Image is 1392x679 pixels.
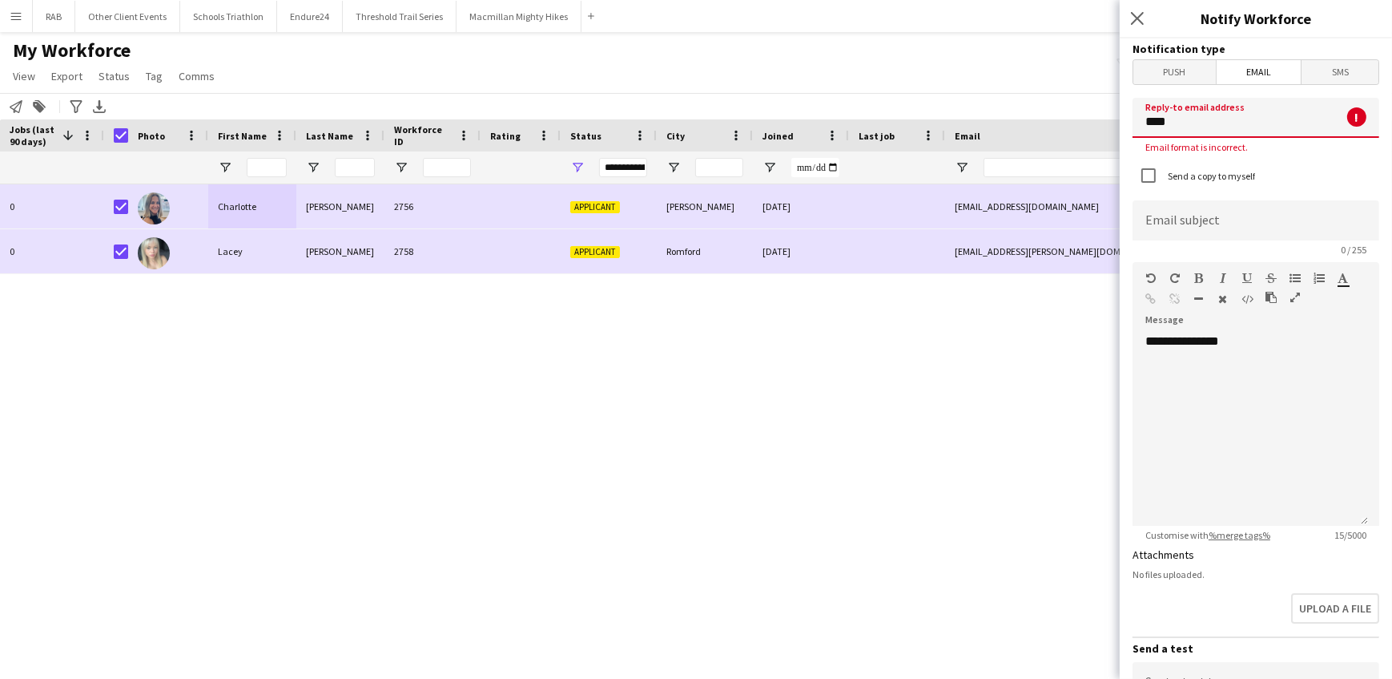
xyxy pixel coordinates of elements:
[139,66,169,87] a: Tag
[1241,293,1253,305] button: HTML Code
[695,158,743,177] input: City Filter Input
[753,184,849,228] div: [DATE]
[90,97,109,116] app-action-btn: Export XLSX
[1133,568,1379,580] div: No files uploaded.
[1301,60,1378,84] span: SMS
[1133,141,1261,153] span: Email format is incorrect.
[1133,60,1216,84] span: Push
[1217,60,1301,84] span: Email
[138,192,170,224] img: Charlotte Rodgers
[6,97,26,116] app-action-btn: Notify workforce
[666,160,681,175] button: Open Filter Menu
[306,160,320,175] button: Open Filter Menu
[762,160,777,175] button: Open Filter Menu
[570,201,620,213] span: Applicant
[1217,293,1229,305] button: Clear Formatting
[1145,272,1157,285] button: Undo
[296,229,384,273] div: [PERSON_NAME]
[1133,548,1194,562] label: Attachments
[208,184,296,228] div: Charlotte
[277,1,343,32] button: Endure24
[657,229,753,273] div: Romford
[955,160,969,175] button: Open Filter Menu
[296,184,384,228] div: [PERSON_NAME]
[570,246,620,258] span: Applicant
[1322,529,1379,541] span: 15 / 5000
[1133,641,1379,656] h3: Send a test
[6,66,42,87] a: View
[208,229,296,273] div: Lacey
[99,69,130,83] span: Status
[10,123,56,148] span: Jobs (last 90 days)
[1193,272,1205,285] button: Bold
[66,97,86,116] app-action-btn: Advanced filters
[1314,272,1325,285] button: Ordered List
[138,130,165,142] span: Photo
[423,158,471,177] input: Workforce ID Filter Input
[1328,244,1379,256] span: 0 / 255
[457,1,581,32] button: Macmillan Mighty Hikes
[138,237,170,269] img: Lacey Vickery
[1265,291,1277,304] button: Paste as plain text
[384,184,481,228] div: 2756
[1120,8,1392,29] h3: Notify Workforce
[1265,272,1277,285] button: Strikethrough
[1133,529,1283,541] span: Customise with
[753,229,849,273] div: [DATE]
[180,1,277,32] button: Schools Triathlon
[1133,42,1379,56] h3: Notification type
[13,69,35,83] span: View
[51,69,82,83] span: Export
[1193,293,1205,305] button: Horizontal Line
[1217,272,1229,285] button: Italic
[179,69,215,83] span: Comms
[343,1,457,32] button: Threshold Trail Series
[1338,272,1349,285] button: Text Color
[570,130,601,142] span: Status
[306,130,353,142] span: Last Name
[218,130,267,142] span: First Name
[172,66,221,87] a: Comms
[984,158,1256,177] input: Email Filter Input
[394,123,452,148] span: Workforce ID
[955,130,980,142] span: Email
[335,158,375,177] input: Last Name Filter Input
[218,160,232,175] button: Open Filter Menu
[1169,272,1181,285] button: Redo
[945,229,1265,273] div: [EMAIL_ADDRESS][PERSON_NAME][DOMAIN_NAME]
[1165,170,1255,182] label: Send a copy to myself
[945,184,1265,228] div: [EMAIL_ADDRESS][DOMAIN_NAME]
[247,158,287,177] input: First Name Filter Input
[13,38,131,63] span: My Workforce
[394,160,408,175] button: Open Filter Menu
[859,130,895,142] span: Last job
[92,66,136,87] a: Status
[490,130,521,142] span: Rating
[762,130,794,142] span: Joined
[570,160,585,175] button: Open Filter Menu
[1289,291,1301,304] button: Fullscreen
[1209,529,1270,541] a: %merge tags%
[30,97,49,116] app-action-btn: Add to tag
[666,130,685,142] span: City
[1241,272,1253,285] button: Underline
[1291,593,1379,624] button: Upload a file
[1289,272,1301,285] button: Unordered List
[791,158,839,177] input: Joined Filter Input
[146,69,163,83] span: Tag
[33,1,75,32] button: RAB
[45,66,89,87] a: Export
[384,229,481,273] div: 2758
[75,1,180,32] button: Other Client Events
[657,184,753,228] div: [PERSON_NAME]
